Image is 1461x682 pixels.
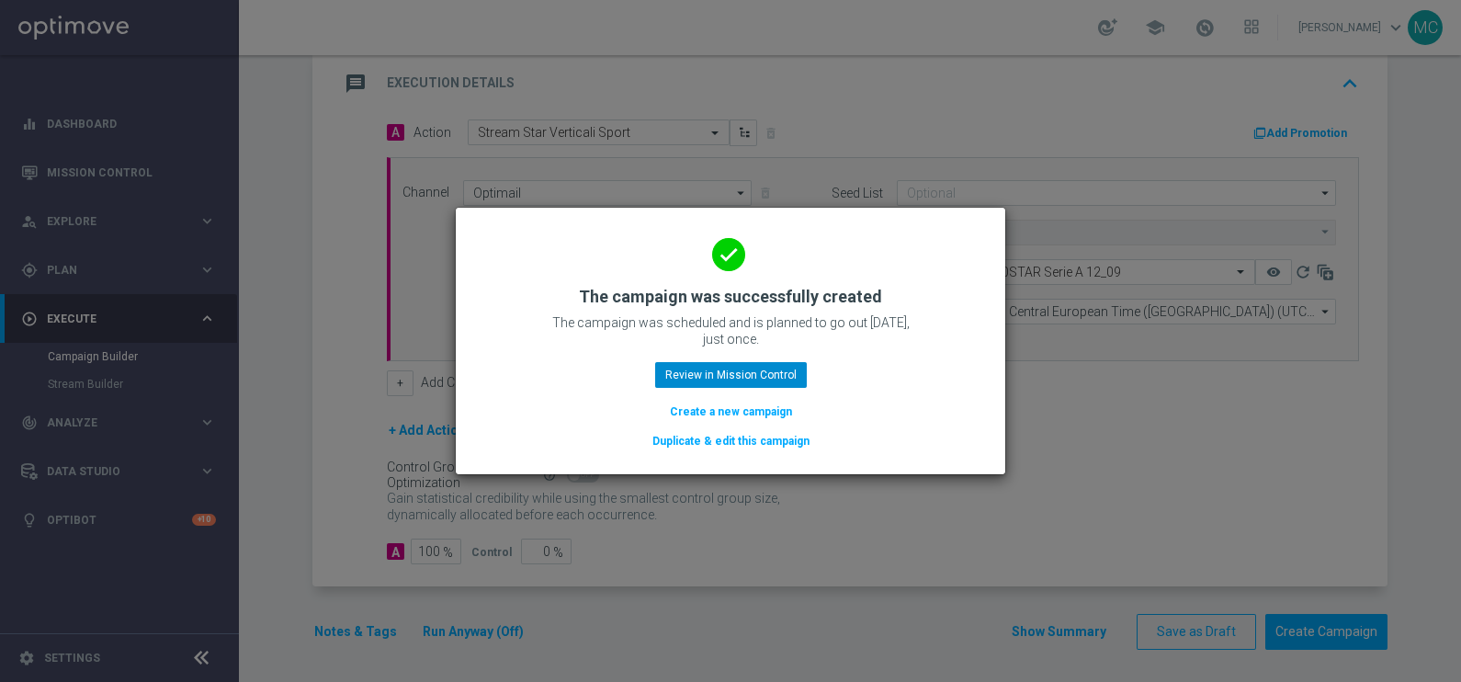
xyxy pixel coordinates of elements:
[547,314,914,347] p: The campaign was scheduled and is planned to go out [DATE], just once.
[651,431,811,451] button: Duplicate & edit this campaign
[668,402,794,422] button: Create a new campaign
[579,286,882,308] h2: The campaign was successfully created
[712,238,745,271] i: done
[655,362,807,388] button: Review in Mission Control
